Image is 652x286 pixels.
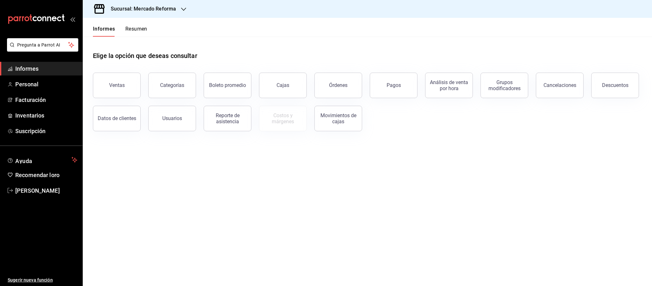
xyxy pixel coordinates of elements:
button: Cancelaciones [536,73,584,98]
font: Elige la opción que deseas consultar [93,52,197,60]
font: Sugerir nueva función [8,277,53,282]
button: Pregunta a Parrot AI [7,38,78,52]
font: Sucursal: Mercado Reforma [111,6,176,12]
a: Cajas [259,73,307,98]
font: Inventarios [15,112,44,119]
button: Datos de clientes [93,106,141,131]
button: Usuarios [148,106,196,131]
font: Resumen [125,26,147,32]
font: Categorías [160,82,184,88]
button: Descuentos [591,73,639,98]
font: Usuarios [162,115,182,121]
font: Recomendar loro [15,172,60,178]
button: Análisis de venta por hora [425,73,473,98]
button: Categorías [148,73,196,98]
font: Cancelaciones [543,82,576,88]
font: Informes [15,65,39,72]
button: Movimientos de cajas [314,106,362,131]
div: pestañas de navegación [93,25,147,37]
button: Pagos [370,73,417,98]
font: Pagos [387,82,401,88]
button: Boleto promedio [204,73,251,98]
font: Cajas [277,82,290,88]
button: Reporte de asistencia [204,106,251,131]
a: Pregunta a Parrot AI [4,46,78,53]
button: Órdenes [314,73,362,98]
button: Grupos modificadores [480,73,528,98]
font: Boleto promedio [209,82,246,88]
font: [PERSON_NAME] [15,187,60,194]
font: Personal [15,81,39,88]
font: Análisis de venta por hora [430,79,468,91]
font: Facturación [15,97,46,103]
button: Contrata inventarios para ver este informe [259,106,307,131]
font: Movimientos de cajas [320,112,356,125]
font: Pregunta a Parrot AI [17,42,60,47]
font: Informes [93,26,115,32]
font: Datos de clientes [98,115,136,121]
font: Costos y márgenes [272,112,294,125]
button: Ventas [93,73,141,98]
font: Ventas [109,82,125,88]
font: Grupos modificadores [488,79,521,91]
button: abrir_cajón_menú [70,17,75,22]
font: Reporte de asistencia [216,112,240,125]
font: Órdenes [329,82,347,88]
font: Descuentos [602,82,628,88]
font: Suscripción [15,128,46,134]
font: Ayuda [15,158,32,164]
